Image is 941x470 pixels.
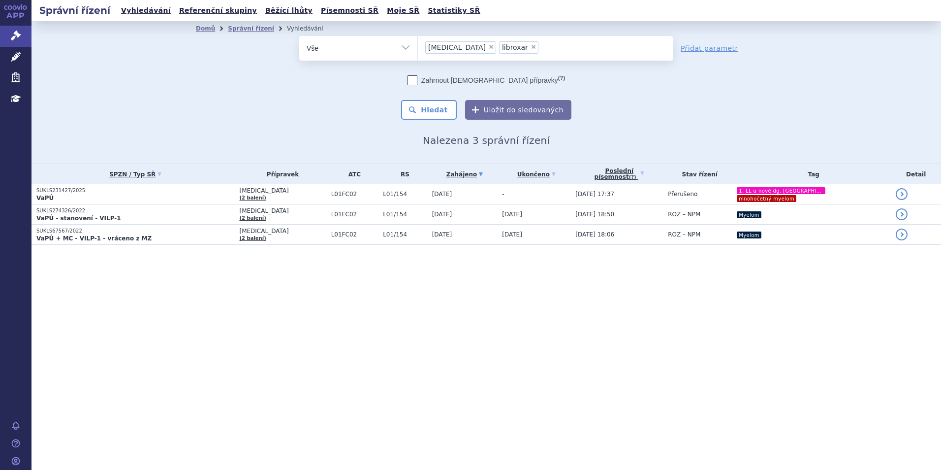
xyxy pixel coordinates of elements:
[531,44,536,50] span: ×
[465,100,571,120] button: Uložit do sledovaných
[36,168,234,181] a: SPZN / Typ SŘ
[502,168,570,181] a: Ukončeno
[737,232,761,238] i: Myelom
[287,21,336,36] li: Vyhledávání
[36,187,234,194] p: SUKLS231427/2025
[239,228,326,235] span: [MEDICAL_DATA]
[239,195,266,201] a: (2 balení)
[118,4,174,17] a: Vyhledávání
[331,231,378,238] span: L01FC02
[408,75,565,85] label: Zahrnout [DEMOGRAPHIC_DATA] přípravky
[896,229,908,240] a: detail
[575,231,614,238] span: [DATE] 18:06
[502,211,522,218] span: [DATE]
[423,134,550,146] span: Nalezena 3 správní řízení
[737,211,761,218] i: Myelom
[575,164,663,184] a: Poslednípísemnost(?)
[731,164,891,184] th: Tag
[234,164,326,184] th: Přípravek
[432,191,452,198] span: [DATE]
[428,44,486,51] span: [MEDICAL_DATA]
[383,231,427,238] span: L01/154
[737,195,796,202] i: mnohočetný myelom
[432,168,498,181] a: Zahájeno
[239,235,266,241] a: (2 balení)
[541,41,588,53] input: [MEDICAL_DATA]libroxar
[36,207,234,214] p: SUKLS274326/2022
[331,211,378,218] span: L01FC02
[488,44,494,50] span: ×
[228,25,274,32] a: Správní řízení
[891,164,941,184] th: Detail
[575,191,614,198] span: [DATE] 17:37
[384,4,422,17] a: Moje SŘ
[383,191,427,198] span: L01/154
[36,195,54,201] strong: VaPÚ
[681,43,738,53] a: Přidat parametr
[737,187,825,194] i: 1. LL u nově dg. [GEOGRAPHIC_DATA]
[575,211,614,218] span: [DATE] 18:50
[668,191,697,198] span: Přerušeno
[262,4,315,17] a: Běžící lhůty
[668,231,700,238] span: ROZ – NPM
[176,4,260,17] a: Referenční skupiny
[326,164,378,184] th: ATC
[239,215,266,221] a: (2 balení)
[401,100,457,120] button: Hledat
[896,188,908,200] a: detail
[31,3,118,17] h2: Správní řízení
[425,4,483,17] a: Statistiky SŘ
[383,211,427,218] span: L01/154
[629,174,636,180] abbr: (?)
[896,208,908,220] a: detail
[502,191,504,198] span: -
[663,164,731,184] th: Stav řízení
[239,187,326,194] span: [MEDICAL_DATA]
[196,25,215,32] a: Domů
[331,191,378,198] span: L01FC02
[36,215,121,222] strong: VaPÚ - stanovení - VILP-1
[432,231,452,238] span: [DATE]
[36,228,234,235] p: SUKLS67567/2022
[502,231,522,238] span: [DATE]
[502,44,528,51] span: libroxar
[36,235,152,242] strong: VaPÚ + MC - VILP-1 - vráceno z MZ
[558,75,565,81] abbr: (?)
[239,207,326,214] span: [MEDICAL_DATA]
[668,211,700,218] span: ROZ – NPM
[432,211,452,218] span: [DATE]
[378,164,427,184] th: RS
[318,4,381,17] a: Písemnosti SŘ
